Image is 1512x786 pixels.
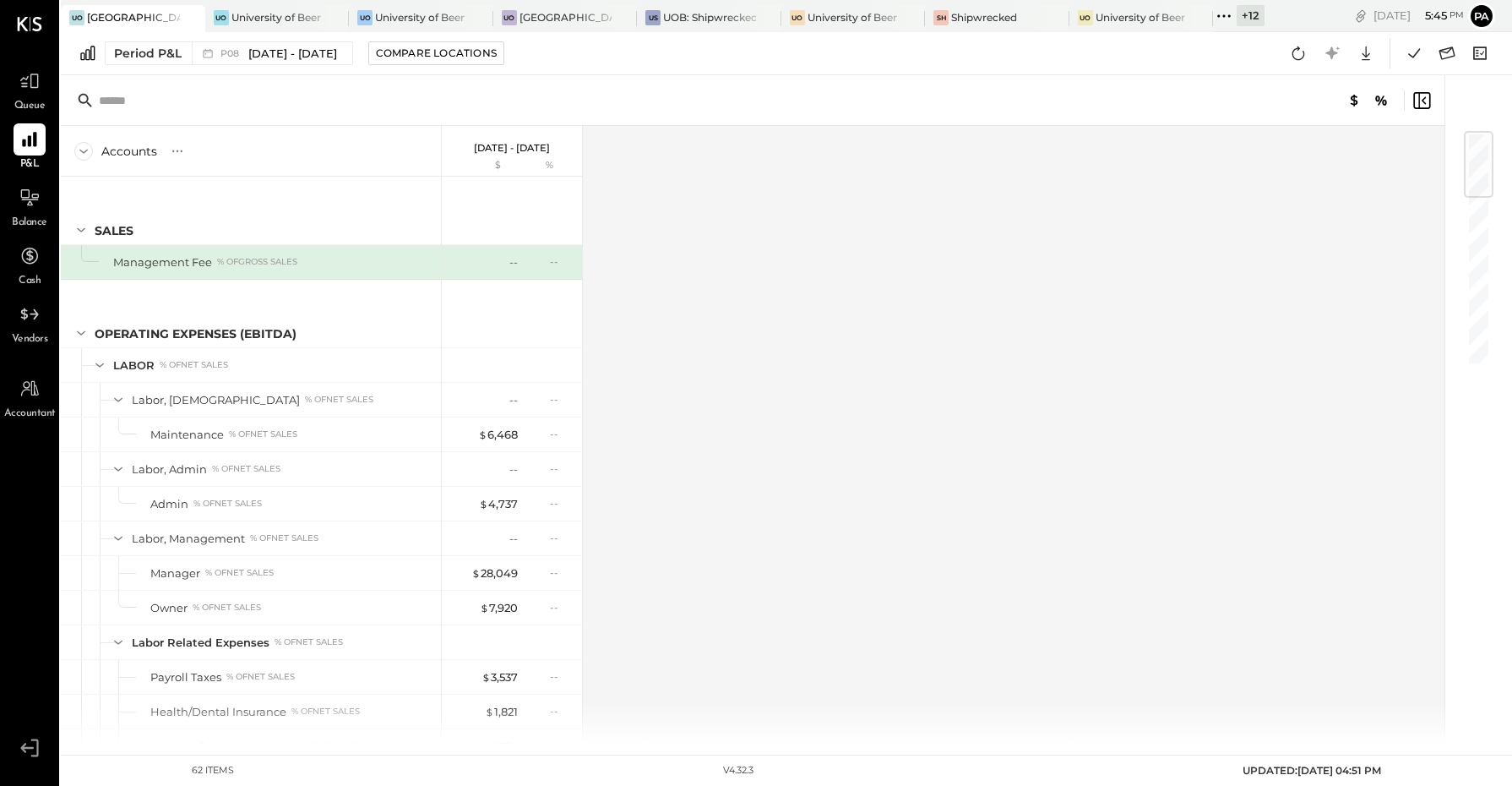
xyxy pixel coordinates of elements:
div: -- [550,704,572,718]
div: University of Beer [PERSON_NAME] [1096,10,1188,25]
div: Labor Related Expenses [132,635,269,651]
div: copy link [1352,7,1369,25]
div: Uo [69,10,84,25]
div: University of Beer Vacaville [231,10,324,25]
div: Owner [150,600,188,616]
div: Workers Comp Insurance [150,739,288,755]
div: % of NET SALES [305,394,373,406]
div: Health/Dental Insurance [150,704,286,720]
span: $ [481,670,491,684]
span: Vendors [12,332,48,347]
span: $ [478,428,487,441]
a: Vendors [1,298,58,347]
div: -- [509,531,518,547]
div: -- [550,600,572,614]
div: Labor, [DEMOGRAPHIC_DATA] [132,392,300,408]
span: Balance [12,216,47,231]
div: 6,468 [478,427,518,443]
div: % [522,159,577,172]
div: -- [550,427,572,441]
div: US [645,10,661,25]
span: Accountant [4,407,56,422]
div: Sh [933,10,949,25]
a: Accountant [1,373,58,422]
div: -- [550,531,572,545]
div: OPERATING EXPENSES (EBITDA) [95,325,296,342]
span: $ [485,705,494,718]
div: Payroll Taxes [150,669,221,685]
span: P&L [20,157,40,172]
div: -- [550,392,572,407]
div: LABOR [113,358,155,374]
div: 1,714 [483,739,518,755]
div: -- [550,669,572,684]
span: $ [480,601,489,614]
a: Balance [1,182,58,231]
span: $ [479,497,488,510]
div: 28,049 [471,565,518,581]
a: P&L [1,123,58,172]
div: Uo [357,10,373,25]
div: -- [550,565,572,580]
button: Compare Locations [368,41,504,65]
div: % of NET SALES [250,532,318,544]
div: % of NET SALES [226,671,295,683]
div: SALES [95,222,133,239]
div: % of NET SALES [205,567,274,579]
div: 3,537 [481,669,518,685]
div: % of NET SALES [293,740,362,752]
div: -- [509,254,518,270]
span: [DATE] - [DATE] [248,46,337,62]
button: Pa [1468,3,1495,30]
div: -- [550,461,572,476]
div: Maintenance [150,427,224,443]
div: Uo [502,10,517,25]
div: % of NET SALES [291,706,360,718]
div: [GEOGRAPHIC_DATA][US_STATE] [87,10,180,25]
span: $ [471,566,481,580]
div: Uo [790,10,805,25]
span: Queue [14,99,46,114]
div: Manager [150,565,200,581]
div: Labor, Admin [132,461,207,478]
div: 1,821 [485,704,518,720]
div: -- [509,461,518,478]
div: v 4.32.3 [723,764,753,778]
div: % of NET SALES [229,428,297,440]
div: UOB: Shipwrecked Sacramento [663,10,756,25]
div: -- [550,496,572,510]
div: -- [550,739,572,753]
p: [DATE] - [DATE] [474,142,550,154]
div: Uo [214,10,229,25]
div: 62 items [192,764,234,778]
div: % of NET SALES [275,636,343,648]
div: University of Beer Rocklin [808,10,900,25]
div: % of NET SALES [193,602,261,614]
span: P08 [220,49,244,58]
div: Labor, Management [132,531,245,547]
div: Compare Locations [376,46,497,60]
div: Period P&L [114,45,182,62]
div: Shipwrecked [951,10,1017,25]
div: 7,920 [480,600,518,616]
button: Period P&L P08[DATE] - [DATE] [105,41,353,65]
div: [GEOGRAPHIC_DATA] [519,10,612,25]
div: % of NET SALES [160,359,228,371]
div: 4,737 [479,496,518,512]
div: [DATE] [1373,8,1464,24]
a: Queue [1,65,58,114]
div: % of GROSS SALES [217,256,297,268]
a: Cash [1,240,58,289]
div: Accounts [101,143,157,160]
div: -- [509,392,518,408]
div: Uo [1078,10,1093,25]
div: Management Fee [113,254,212,270]
div: -- [550,254,572,269]
div: $ [450,159,518,172]
div: Admin [150,496,188,512]
span: $ [483,740,492,753]
span: UPDATED: [DATE] 04:51 PM [1243,764,1381,777]
div: + 12 [1237,5,1265,26]
span: Cash [19,274,41,289]
div: University of Beer Roseville [375,10,468,25]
